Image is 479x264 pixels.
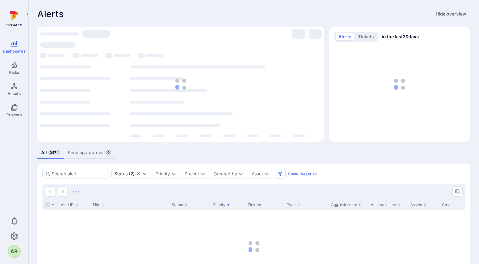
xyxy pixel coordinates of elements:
div: Status [114,171,128,176]
button: Show [288,172,298,176]
button: Clear selection [136,171,141,176]
button: Created by [214,171,237,176]
button: Sort by Status [172,202,188,207]
p: Sorted by: Higher priority first [227,202,230,208]
button: Sort by Vulnerabilities [371,202,400,207]
button: Expand dropdown [238,171,243,176]
a: Pending approval [64,147,115,159]
div: open, in process [111,169,150,179]
button: Sort by Title [92,202,105,207]
button: Expand dropdown [200,171,205,176]
button: Hide overview [432,9,470,19]
button: Manage columns [452,186,463,197]
button: Reset all [301,172,317,176]
div: loading spinner [40,29,322,139]
button: Expand dropdown [264,171,269,176]
span: 2471 [48,150,60,155]
img: Loading... [175,79,186,90]
span: Risks [9,70,19,75]
button: Sort by Type [287,202,300,207]
button: Filters [275,169,286,179]
button: Expand dropdown [171,171,176,176]
span: Assets [8,91,21,96]
button: Project [185,171,199,176]
div: Tickets [248,202,282,208]
button: Expand dropdown [142,171,147,176]
button: Sort by Assets [410,202,427,207]
button: tickets [355,33,377,41]
button: alerts [336,33,354,41]
div: Abhisek Biswal [8,245,21,258]
div: ( 2 ) [114,171,135,176]
a: All [37,147,64,159]
span: in the last 30 days [382,34,419,40]
span: Projects [6,112,22,117]
input: Search alert [52,171,106,177]
div: Most alerts [37,27,324,142]
div: alerts tabs [37,147,470,159]
span: Dashboards [3,49,26,53]
button: Sort by Agg. risk score [331,202,362,207]
button: Sort by Alert ID [61,202,79,207]
span: Select all rows [45,202,50,207]
button: Asset [252,171,263,176]
button: Go to the next page [58,186,68,197]
span: 0 [106,150,111,155]
img: Loading... [73,191,79,192]
i: Expand navigation menu [25,11,30,17]
button: Go to the previous page [45,186,55,197]
button: Status(2) [114,171,135,176]
h1: Alerts [37,9,64,19]
button: Expand navigation menu [24,10,31,18]
button: Sort by Priority [213,202,230,207]
button: AB [8,245,21,258]
button: Priority [155,171,170,176]
div: Alerts/Tickets trend [329,27,470,142]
